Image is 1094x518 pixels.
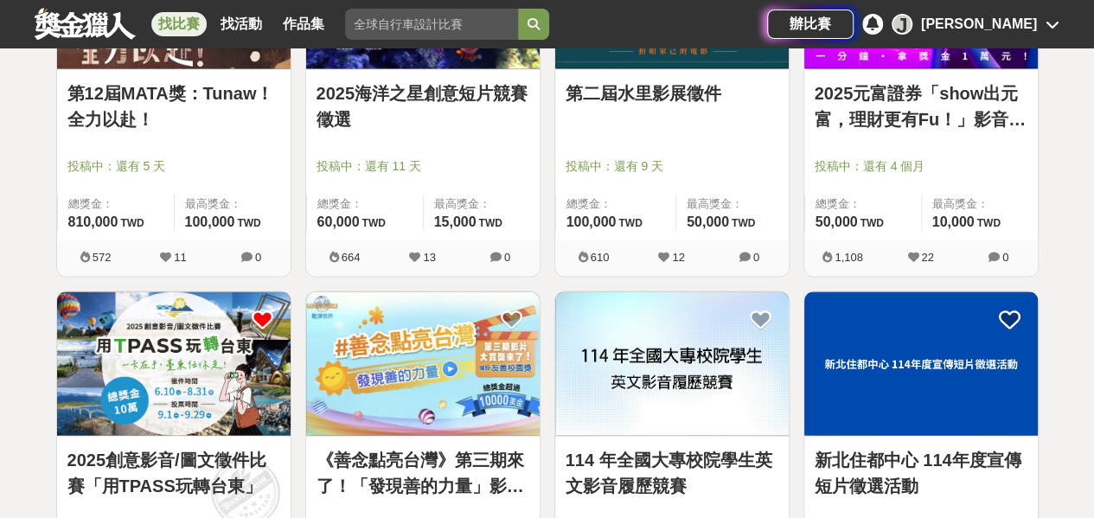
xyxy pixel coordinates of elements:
[860,216,883,228] span: TWD
[317,214,360,228] span: 60,000
[93,250,112,263] span: 572
[672,250,684,263] span: 12
[185,195,280,212] span: 最高獎金：
[68,195,163,212] span: 總獎金：
[317,446,529,498] a: 《善念點亮台灣》第三期來了！「發現善的⼒量」影片創作⼤賞獎
[921,250,933,263] span: 22
[566,195,665,212] span: 總獎金：
[67,80,280,131] a: 第12屆MATA獎：Tunaw！全力以赴！
[835,250,863,263] span: 1,108
[932,214,975,228] span: 10,000
[687,214,729,228] span: 50,000
[767,10,854,39] a: 辦比賽
[804,291,1038,437] a: Cover Image
[237,216,260,228] span: TWD
[566,214,617,228] span: 100,000
[618,216,642,228] span: TWD
[932,195,1027,212] span: 最高獎金：
[57,291,291,437] a: Cover Image
[976,216,1000,228] span: TWD
[816,195,911,212] span: 總獎金：
[566,80,778,106] a: 第二屆水里影展徵件
[555,291,789,437] a: Cover Image
[317,80,529,131] a: 2025海洋之星創意短片競賽徵選
[342,250,361,263] span: 664
[815,446,1027,498] a: 新北住都中心 114年度宣傳短片徵選活動
[478,216,502,228] span: TWD
[68,214,118,228] span: 810,000
[732,216,755,228] span: TWD
[361,216,385,228] span: TWD
[276,12,331,36] a: 作品集
[67,446,280,498] a: 2025創意影音/圖文徵件比賽「用TPASS玩轉台東」
[753,250,759,263] span: 0
[151,12,207,36] a: 找比賽
[214,12,269,36] a: 找活動
[317,157,529,175] span: 投稿中：還有 11 天
[434,195,529,212] span: 最高獎金：
[306,291,540,437] a: Cover Image
[892,14,912,35] div: J
[67,157,280,175] span: 投稿中：還有 5 天
[816,214,858,228] span: 50,000
[434,214,477,228] span: 15,000
[345,9,518,40] input: 全球自行車設計比賽
[687,195,778,212] span: 最高獎金：
[555,291,789,436] img: Cover Image
[185,214,235,228] span: 100,000
[317,195,413,212] span: 總獎金：
[921,14,1037,35] div: [PERSON_NAME]
[804,291,1038,436] img: Cover Image
[815,80,1027,131] a: 2025元富證券「show出元富，理財更有Fu！」影音競賽活動
[423,250,435,263] span: 13
[255,250,261,263] span: 0
[1002,250,1008,263] span: 0
[815,157,1027,175] span: 投稿中：還有 4 個月
[306,291,540,436] img: Cover Image
[591,250,610,263] span: 610
[174,250,186,263] span: 11
[566,157,778,175] span: 投稿中：還有 9 天
[120,216,144,228] span: TWD
[566,446,778,498] a: 114 年全國大專校院學生英文影音履歷競賽
[57,291,291,436] img: Cover Image
[504,250,510,263] span: 0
